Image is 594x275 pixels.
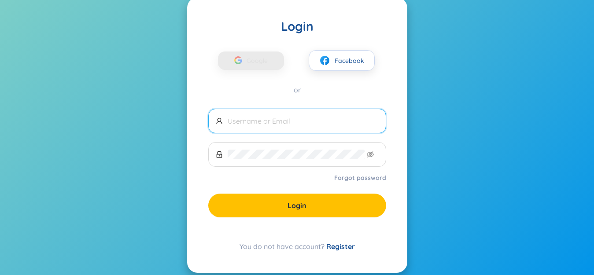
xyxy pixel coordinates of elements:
div: You do not have account? [208,241,386,252]
a: Register [326,242,355,251]
span: Google [247,51,272,70]
button: facebookFacebook [309,50,375,71]
span: user [216,117,223,125]
span: eye-invisible [367,151,374,158]
span: Facebook [335,56,364,66]
a: Forgot password [334,173,386,182]
div: or [208,85,386,95]
div: Login [208,18,386,34]
span: Login [288,201,306,210]
button: Login [208,194,386,217]
input: Username or Email [228,116,379,126]
button: Google [218,51,284,70]
img: facebook [319,55,330,66]
span: lock [216,151,223,158]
